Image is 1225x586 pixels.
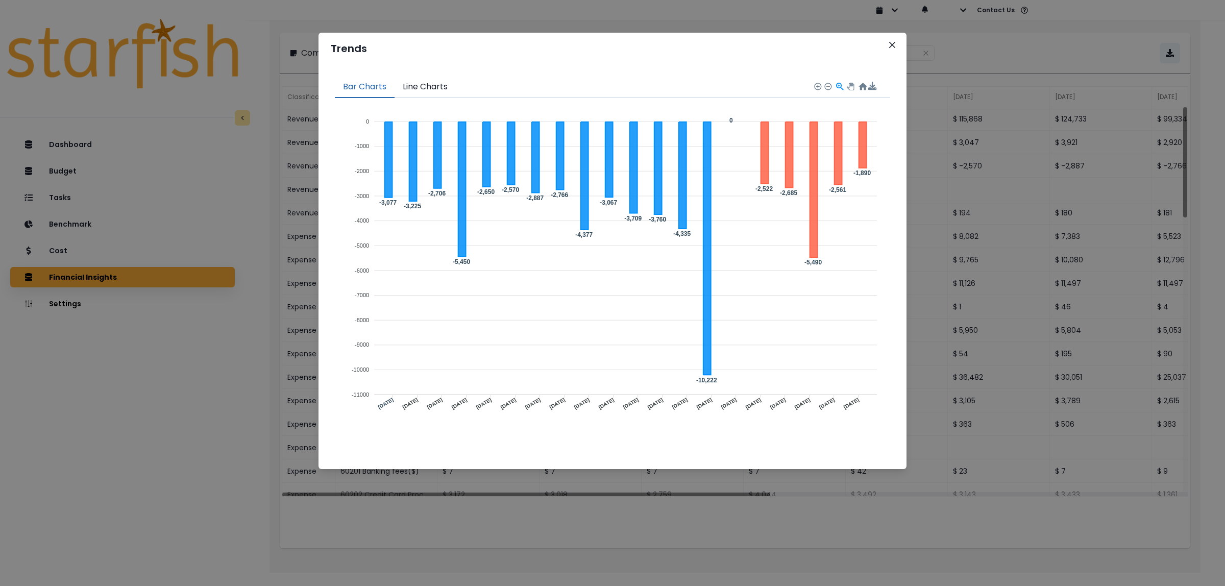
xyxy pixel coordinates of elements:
tspan: -9000 [355,341,369,348]
tspan: [DATE] [843,397,860,410]
tspan: [DATE] [794,397,811,410]
tspan: [DATE] [524,397,542,410]
tspan: [DATE] [402,397,419,410]
tspan: [DATE] [598,397,615,410]
tspan: -1000 [355,143,369,149]
div: Zoom Out [824,82,831,89]
tspan: -5000 [355,242,369,249]
div: Zoom In [814,82,821,89]
div: Menu [868,82,877,90]
tspan: [DATE] [549,397,566,410]
tspan: [DATE] [377,397,395,410]
tspan: [DATE] [622,397,640,410]
tspan: -8000 [355,317,369,323]
tspan: [DATE] [573,397,591,410]
tspan: -11000 [352,392,369,398]
tspan: [DATE] [451,397,468,410]
button: Line Charts [395,77,456,98]
tspan: -2000 [355,168,369,174]
div: Panning [847,83,853,89]
div: Reset Zoom [858,82,867,90]
button: Bar Charts [335,77,395,98]
tspan: -4000 [355,217,369,224]
tspan: -6000 [355,267,369,274]
tspan: [DATE] [475,397,493,410]
header: Trends [318,33,906,64]
tspan: [DATE] [720,397,738,410]
tspan: [DATE] [671,397,689,410]
img: download-solid.76f27b67513bc6e4b1a02da61d3a2511.svg [868,82,877,90]
tspan: 0 [366,118,369,125]
tspan: -10000 [352,367,369,373]
tspan: -3000 [355,193,369,199]
tspan: [DATE] [426,397,444,410]
div: Selection Zoom [835,82,844,90]
tspan: [DATE] [818,397,836,410]
tspan: [DATE] [745,397,762,410]
tspan: [DATE] [696,397,713,410]
tspan: [DATE] [500,397,517,410]
tspan: -7000 [355,292,369,298]
button: Close [884,37,900,53]
tspan: [DATE] [647,397,664,410]
tspan: [DATE] [769,397,787,410]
